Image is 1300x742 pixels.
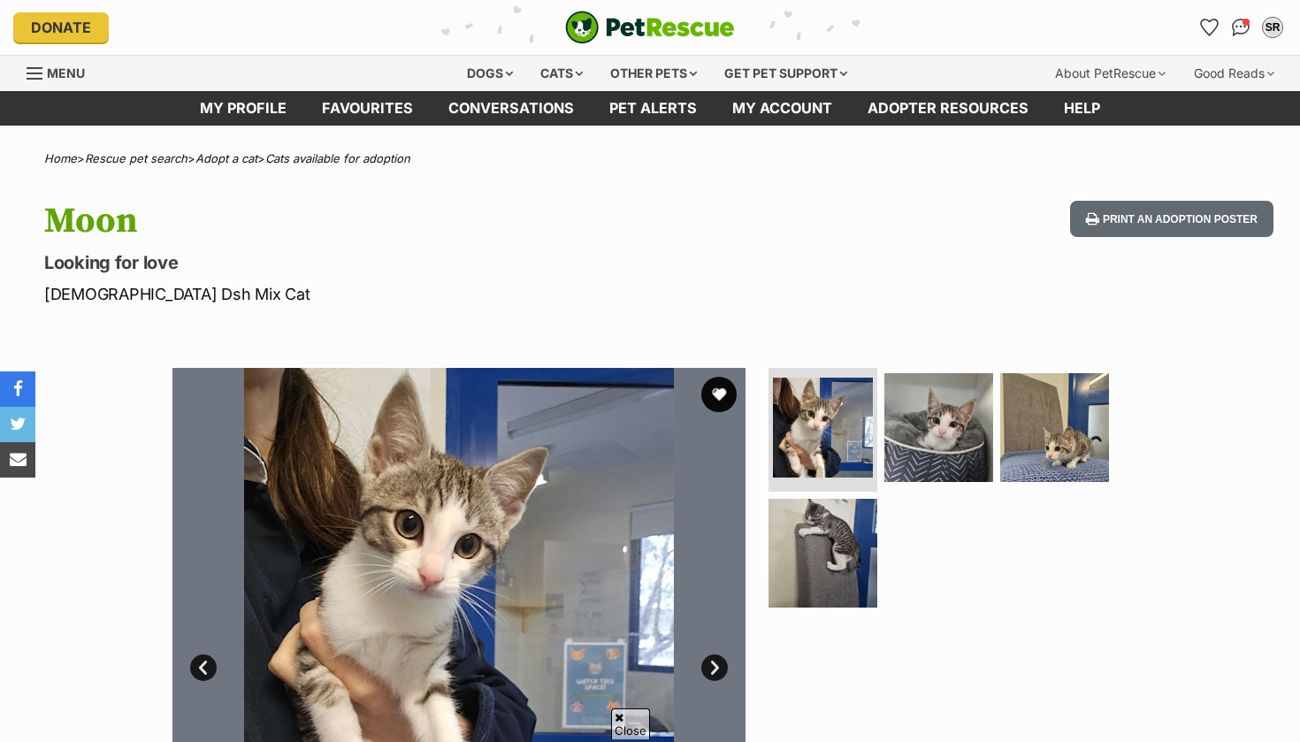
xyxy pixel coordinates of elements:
div: Other pets [598,56,709,91]
a: My profile [182,91,304,126]
button: favourite [701,377,737,412]
p: Looking for love [44,250,792,275]
a: Cats available for adoption [265,151,410,165]
a: Rescue pet search [85,151,187,165]
img: chat-41dd97257d64d25036548639549fe6c8038ab92f7586957e7f3b1b290dea8141.svg [1232,19,1250,36]
a: My account [715,91,850,126]
a: Help [1046,91,1118,126]
a: PetRescue [565,11,735,44]
div: SR [1264,19,1281,36]
div: About PetRescue [1043,56,1178,91]
img: Photo of Moon [769,499,877,608]
img: logo-cat-932fe2b9b8326f06289b0f2fb663e598f794de774fb13d1741a6617ecf9a85b4.svg [565,11,735,44]
a: Menu [27,56,97,88]
a: Donate [13,12,109,42]
a: Prev [190,654,217,681]
div: Dogs [455,56,525,91]
img: Photo of Moon [773,378,873,478]
ul: Account quick links [1195,13,1287,42]
a: Home [44,151,77,165]
span: Menu [47,65,85,80]
div: Good Reads [1181,56,1287,91]
a: Conversations [1227,13,1255,42]
div: Get pet support [712,56,860,91]
p: [DEMOGRAPHIC_DATA] Dsh Mix Cat [44,282,792,306]
a: Pet alerts [592,91,715,126]
button: My account [1258,13,1287,42]
div: Cats [528,56,595,91]
a: Next [701,654,728,681]
img: Photo of Moon [884,373,993,482]
a: Adopter resources [850,91,1046,126]
a: Favourites [1195,13,1223,42]
a: Favourites [304,91,431,126]
a: Adopt a cat [195,151,257,165]
h1: Moon [44,201,792,241]
button: Print an adoption poster [1070,201,1273,237]
span: Close [611,708,650,739]
img: Photo of Moon [1000,373,1109,482]
a: conversations [431,91,592,126]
